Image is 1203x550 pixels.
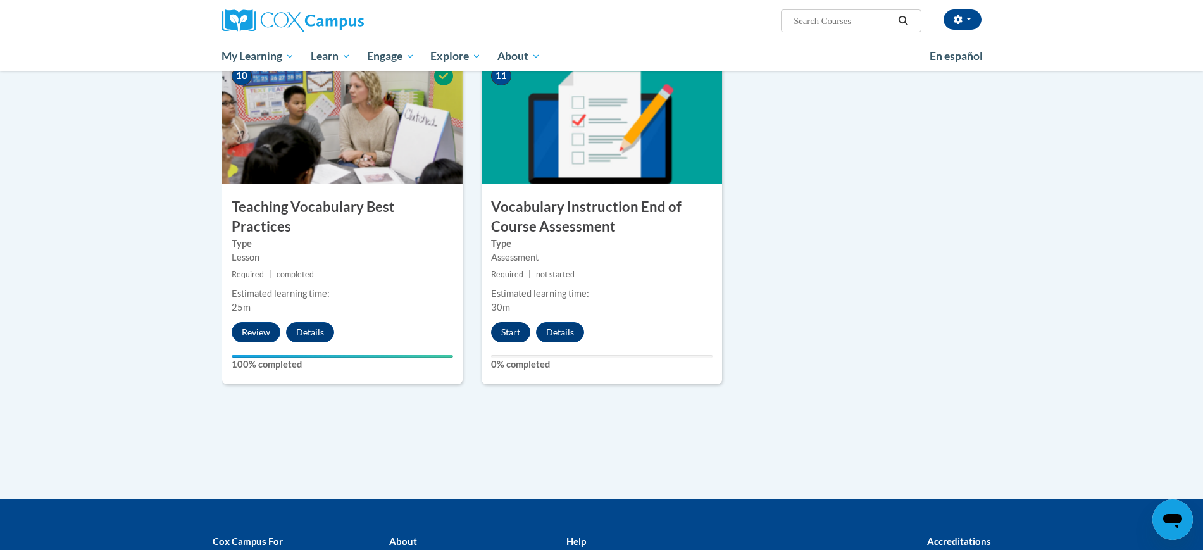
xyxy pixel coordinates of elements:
[930,49,983,63] span: En español
[232,302,251,313] span: 25m
[311,49,351,64] span: Learn
[277,270,314,279] span: completed
[491,66,511,85] span: 11
[222,9,463,32] a: Cox Campus
[302,42,359,71] a: Learn
[566,535,586,547] b: Help
[1152,499,1193,540] iframe: Button to launch messaging window
[222,57,463,184] img: Course Image
[232,358,453,372] label: 100% completed
[232,66,252,85] span: 10
[232,355,453,358] div: Your progress
[792,13,894,28] input: Search Courses
[389,535,417,547] b: About
[222,197,463,237] h3: Teaching Vocabulary Best Practices
[232,322,280,342] button: Review
[232,251,453,265] div: Lesson
[430,49,481,64] span: Explore
[921,43,991,70] a: En español
[222,9,364,32] img: Cox Campus
[422,42,489,71] a: Explore
[489,42,549,71] a: About
[491,287,713,301] div: Estimated learning time:
[482,197,722,237] h3: Vocabulary Instruction End of Course Assessment
[491,270,523,279] span: Required
[894,13,913,28] button: Search
[203,42,1000,71] div: Main menu
[367,49,415,64] span: Engage
[944,9,982,30] button: Account Settings
[491,322,530,342] button: Start
[232,270,264,279] span: Required
[536,322,584,342] button: Details
[232,237,453,251] label: Type
[491,302,510,313] span: 30m
[528,270,531,279] span: |
[536,270,575,279] span: not started
[269,270,271,279] span: |
[286,322,334,342] button: Details
[491,358,713,372] label: 0% completed
[213,535,283,547] b: Cox Campus For
[359,42,423,71] a: Engage
[232,287,453,301] div: Estimated learning time:
[927,535,991,547] b: Accreditations
[221,49,294,64] span: My Learning
[482,57,722,184] img: Course Image
[497,49,540,64] span: About
[214,42,303,71] a: My Learning
[491,251,713,265] div: Assessment
[491,237,713,251] label: Type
